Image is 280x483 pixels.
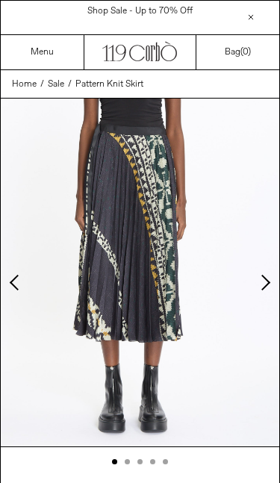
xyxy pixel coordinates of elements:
[40,78,44,91] span: /
[75,78,143,90] span: Pattern Knit Skirt
[163,459,168,464] button: Slide 5
[257,275,272,290] button: Next slide
[75,78,143,91] a: Pattern Knit Skirt
[31,46,54,58] a: Menu
[243,46,251,58] span: )
[112,459,117,464] button: Slide 1
[225,46,251,59] a: Bag()
[8,275,23,290] button: Previous slide
[1,99,279,446] img: Corbo-09-25-202415597_1800x1800.jpg
[48,78,64,90] span: Sale
[12,78,37,90] span: Home
[87,5,193,17] a: Shop Sale - Up to 70% Off
[48,78,64,91] a: Sale
[12,78,37,91] a: Home
[150,459,155,464] button: Slide 4
[137,459,143,464] button: Slide 3
[68,78,72,91] span: /
[243,46,248,58] span: 0
[125,459,130,464] button: Slide 2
